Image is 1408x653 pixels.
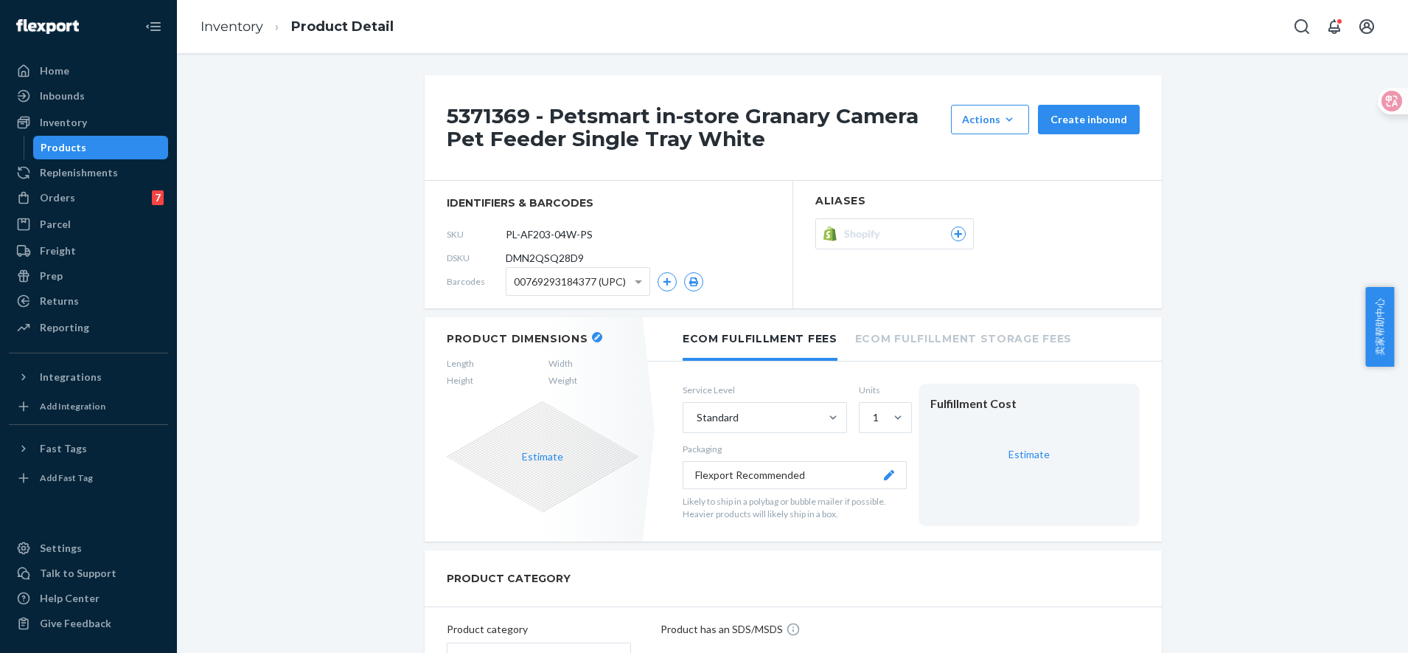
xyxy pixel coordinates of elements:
[1287,12,1317,41] button: Open Search Box
[1320,12,1349,41] button: Open notifications
[9,612,168,635] button: Give Feedback
[40,320,89,335] div: Reporting
[40,243,76,258] div: Freight
[506,251,584,266] span: DMN2QSQ28D9
[40,89,85,103] div: Inbounds
[447,332,588,345] h2: Product Dimensions
[9,587,168,610] a: Help Center
[9,365,168,389] button: Integrations
[40,471,93,484] div: Add Fast Tag
[695,410,697,425] input: Standard
[447,275,506,288] span: Barcodes
[41,140,86,155] div: Products
[1008,448,1050,460] a: Estimate
[548,357,577,370] span: Width
[40,616,111,631] div: Give Feedback
[873,410,879,425] div: 1
[9,239,168,263] a: Freight
[201,18,263,35] a: Inventory
[9,466,168,490] a: Add Fast Tag
[40,217,71,232] div: Parcel
[40,400,105,412] div: Add Integration
[40,566,116,581] div: Talk to Support
[1365,287,1394,367] button: 卖家帮助中心
[9,264,168,288] a: Prep
[855,317,1072,358] li: Ecom Fulfillment Storage Fees
[152,190,164,205] div: 7
[40,294,79,308] div: Returns
[447,357,474,370] span: Length
[683,461,907,489] button: Flexport Recommended
[930,395,1128,412] div: Fulfillment Cost
[33,136,169,159] a: Products
[40,591,100,606] div: Help Center
[871,410,873,425] input: 1
[683,384,847,396] label: Service Level
[447,252,506,264] span: DSKU
[9,536,168,560] a: Settings
[815,196,1140,207] h2: Aliases
[962,112,1018,127] div: Actions
[815,218,974,249] button: Shopify
[40,165,118,180] div: Replenishments
[40,190,75,205] div: Orders
[291,18,394,35] a: Product Detail
[1038,105,1140,134] button: Create inbound
[514,269,626,294] span: 00769293184377 (UPC)
[16,19,79,34] img: Flexport logo
[40,541,82,556] div: Settings
[661,622,783,637] p: Product has an SDS/MSDS
[683,317,837,361] li: Ecom Fulfillment Fees
[447,565,571,592] h2: PRODUCT CATEGORY
[447,196,770,210] span: identifiers & barcodes
[1352,12,1381,41] button: Open account menu
[447,622,631,637] p: Product category
[9,186,168,210] a: Orders7
[40,115,87,130] div: Inventory
[9,289,168,313] a: Returns
[189,5,405,49] ol: breadcrumbs
[844,227,886,241] span: Shopify
[139,12,168,41] button: Close Navigation
[683,443,907,455] p: Packaging
[40,441,87,456] div: Fast Tags
[859,384,907,396] label: Units
[548,374,577,387] span: Weight
[9,111,168,134] a: Inventory
[447,228,506,241] span: SKU
[697,410,739,425] div: Standard
[9,84,168,108] a: Inbounds
[9,161,168,184] a: Replenishments
[40,269,63,283] div: Prep
[447,105,944,151] h1: 5371369 - Petsmart in-store Granary Camera Pet Feeder Single Tray White
[9,562,168,585] a: Talk to Support
[447,374,474,387] span: Height
[9,213,168,236] a: Parcel
[951,105,1029,134] button: Actions
[40,370,102,384] div: Integrations
[683,495,907,520] p: Likely to ship in a polybag or bubble mailer if possible. Heavier products will likely ship in a ...
[40,63,69,78] div: Home
[9,437,168,460] button: Fast Tags
[9,316,168,339] a: Reporting
[522,449,563,464] button: Estimate
[9,395,168,418] a: Add Integration
[9,59,168,83] a: Home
